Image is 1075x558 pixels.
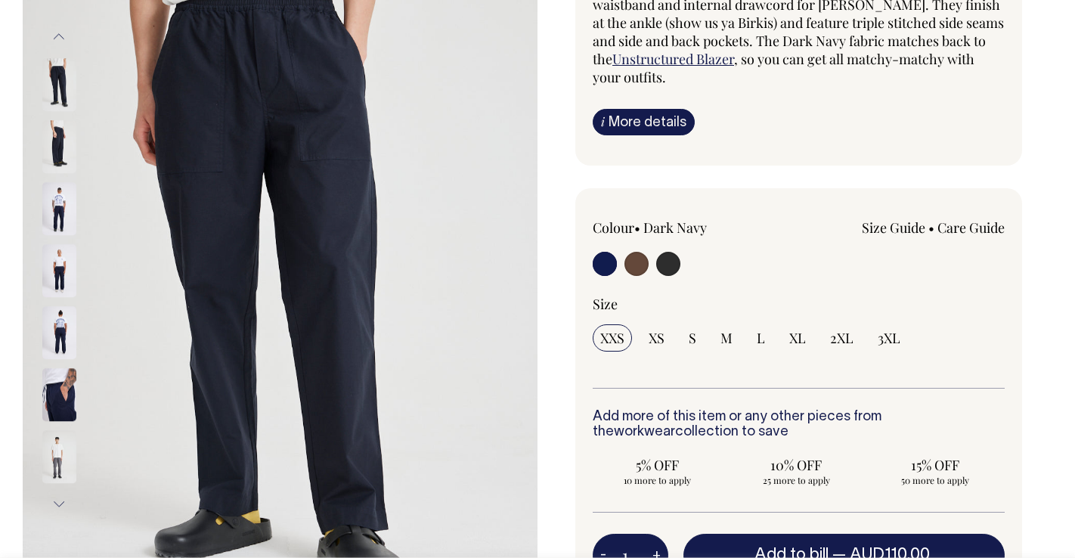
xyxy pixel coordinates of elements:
[42,120,76,173] img: dark-navy
[42,430,76,483] img: charcoal
[681,324,704,352] input: S
[593,109,695,135] a: iMore details
[42,244,76,297] img: dark-navy
[593,451,723,491] input: 5% OFF 10 more to apply
[593,410,1005,440] h6: Add more of this item or any other pieces from the collection to save
[782,324,813,352] input: XL
[601,113,605,129] span: i
[870,324,908,352] input: 3XL
[614,426,675,439] a: workwear
[42,306,76,359] img: dark-navy
[720,329,733,347] span: M
[48,488,70,522] button: Next
[48,20,70,54] button: Previous
[634,219,640,237] span: •
[600,329,624,347] span: XXS
[42,368,76,421] img: dark-navy
[823,324,861,352] input: 2XL
[878,456,993,474] span: 15% OFF
[641,324,672,352] input: XS
[593,295,1005,313] div: Size
[878,474,993,486] span: 50 more to apply
[739,474,854,486] span: 25 more to apply
[739,456,854,474] span: 10% OFF
[689,329,696,347] span: S
[862,219,925,237] a: Size Guide
[870,451,1000,491] input: 15% OFF 50 more to apply
[928,219,934,237] span: •
[830,329,853,347] span: 2XL
[878,329,900,347] span: 3XL
[612,50,734,68] a: Unstructured Blazer
[593,324,632,352] input: XXS
[42,182,76,235] img: dark-navy
[600,456,715,474] span: 5% OFF
[749,324,773,352] input: L
[643,219,707,237] label: Dark Navy
[649,329,665,347] span: XS
[593,219,757,237] div: Colour
[757,329,765,347] span: L
[600,474,715,486] span: 10 more to apply
[732,451,862,491] input: 10% OFF 25 more to apply
[937,219,1005,237] a: Care Guide
[713,324,740,352] input: M
[593,50,974,86] span: , so you can get all matchy-matchy with your outfits.
[42,58,76,111] img: dark-navy
[789,329,806,347] span: XL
